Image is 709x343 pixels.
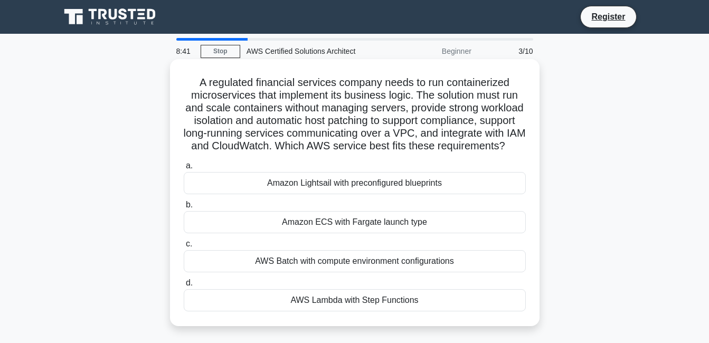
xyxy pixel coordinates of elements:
div: 3/10 [478,41,540,62]
div: Amazon Lightsail with preconfigured blueprints [184,172,526,194]
a: Register [585,10,631,23]
a: Stop [201,45,240,58]
div: Amazon ECS with Fargate launch type [184,211,526,233]
div: Beginner [385,41,478,62]
div: 8:41 [170,41,201,62]
span: d. [186,278,193,287]
div: AWS Lambda with Step Functions [184,289,526,311]
span: b. [186,200,193,209]
div: AWS Certified Solutions Architect [240,41,385,62]
span: c. [186,239,192,248]
h5: A regulated financial services company needs to run containerized microservices that implement it... [183,76,527,153]
span: a. [186,161,193,170]
div: AWS Batch with compute environment configurations [184,250,526,272]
